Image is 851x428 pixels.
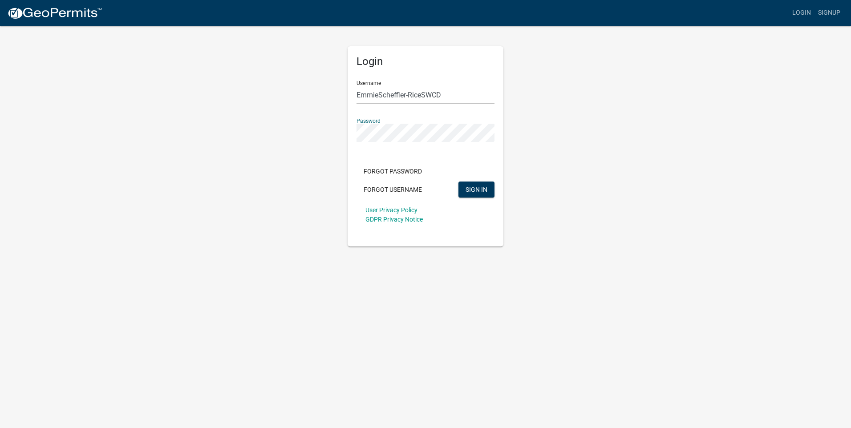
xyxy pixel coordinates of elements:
a: GDPR Privacy Notice [365,216,423,223]
button: Forgot Username [357,182,429,198]
h5: Login [357,55,494,68]
a: Login [789,4,815,21]
button: SIGN IN [458,182,494,198]
span: SIGN IN [466,186,487,193]
button: Forgot Password [357,163,429,179]
a: User Privacy Policy [365,206,417,214]
a: Signup [815,4,844,21]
